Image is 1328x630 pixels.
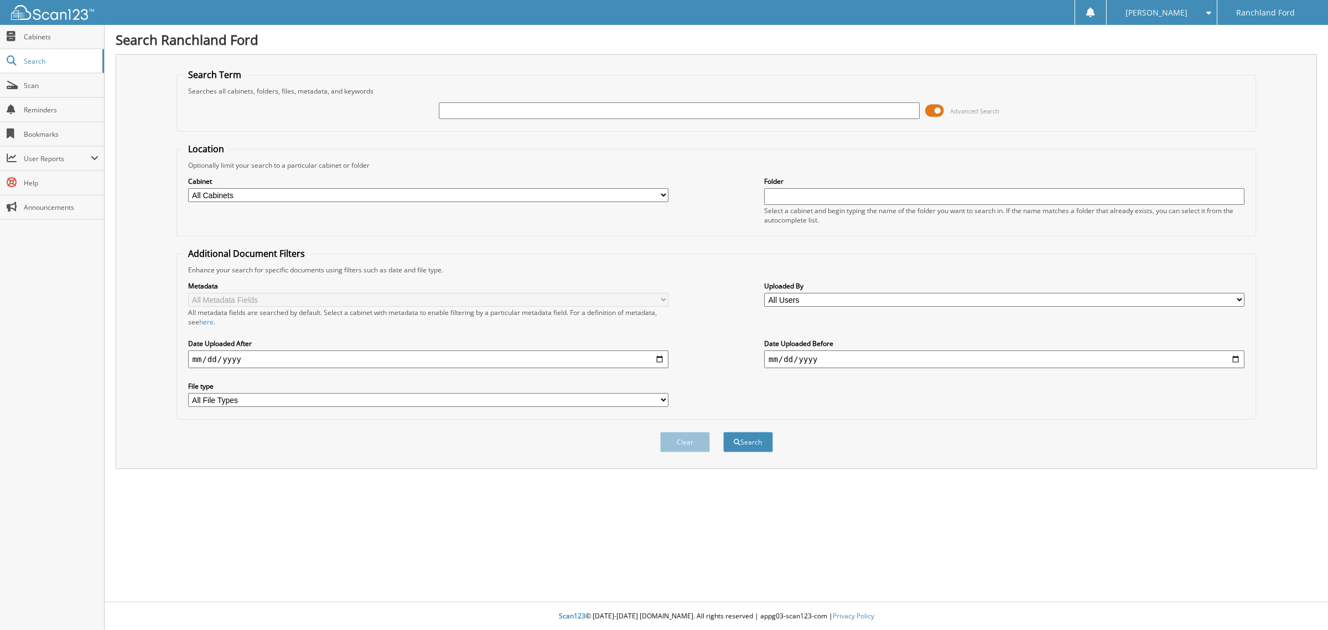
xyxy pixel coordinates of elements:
[1273,577,1328,630] iframe: Chat Widget
[24,154,91,163] span: User Reports
[183,265,1251,275] div: Enhance your search for specific documents using filters such as date and file type.
[833,611,874,621] a: Privacy Policy
[188,350,668,368] input: start
[183,69,247,81] legend: Search Term
[105,603,1328,630] div: © [DATE]-[DATE] [DOMAIN_NAME]. All rights reserved | appg03-scan123-com |
[24,105,98,115] span: Reminders
[1125,9,1187,16] span: [PERSON_NAME]
[24,178,98,188] span: Help
[24,32,98,42] span: Cabinets
[660,432,710,452] button: Clear
[188,339,668,348] label: Date Uploaded After
[11,5,94,20] img: scan123-logo-white.svg
[188,381,668,391] label: File type
[24,203,98,212] span: Announcements
[183,143,230,155] legend: Location
[24,81,98,90] span: Scan
[950,107,999,115] span: Advanced Search
[559,611,585,621] span: Scan123
[723,432,773,452] button: Search
[116,30,1317,49] h1: Search Ranchland Ford
[1236,9,1295,16] span: Ranchland Ford
[24,130,98,139] span: Bookmarks
[24,56,97,66] span: Search
[199,317,214,327] a: here
[188,177,668,186] label: Cabinet
[764,339,1244,348] label: Date Uploaded Before
[188,308,668,327] div: All metadata fields are searched by default. Select a cabinet with metadata to enable filtering b...
[183,86,1251,96] div: Searches all cabinets, folders, files, metadata, and keywords
[764,177,1244,186] label: Folder
[183,247,310,260] legend: Additional Document Filters
[183,161,1251,170] div: Optionally limit your search to a particular cabinet or folder
[188,281,668,291] label: Metadata
[764,206,1244,225] div: Select a cabinet and begin typing the name of the folder you want to search in. If the name match...
[764,350,1244,368] input: end
[764,281,1244,291] label: Uploaded By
